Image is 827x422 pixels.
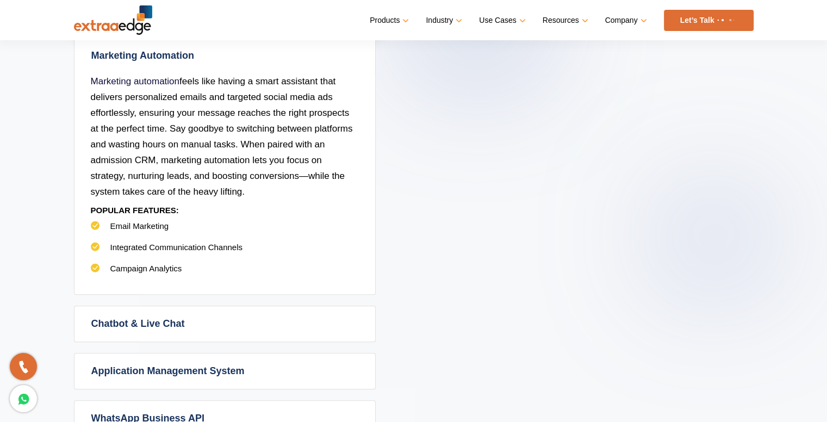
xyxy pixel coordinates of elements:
[74,353,375,389] a: Application Management System
[91,263,359,284] li: Campaign Analytics
[74,306,375,342] a: Chatbot & Live Chat
[543,13,586,28] a: Resources
[91,242,359,263] li: Integrated Communication Channels
[91,76,353,197] span: feels like having a smart assistant that delivers personalized emails and targeted social media a...
[605,13,645,28] a: Company
[91,200,359,221] p: POPULAR FEATURES:
[91,76,179,86] a: Marketing automation
[91,221,359,242] li: Email Marketing
[426,13,460,28] a: Industry
[479,13,523,28] a: Use Cases
[664,10,754,31] a: Let’s Talk
[74,38,375,73] a: Marketing Automation
[370,13,407,28] a: Products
